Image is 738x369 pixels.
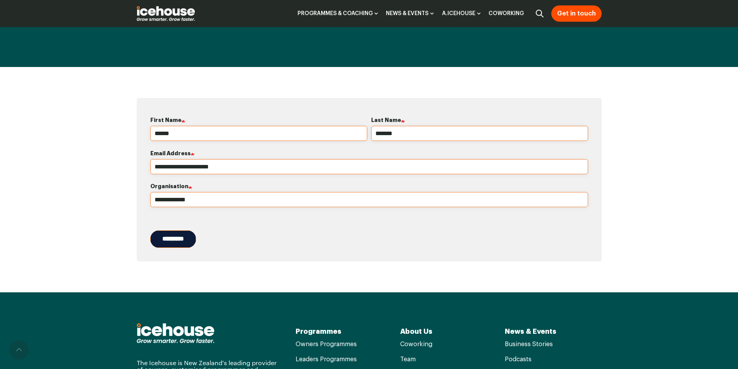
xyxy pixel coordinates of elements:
a: About Us [400,328,432,335]
a: Team [400,355,497,364]
img: Icehouse Logo - White By-Line [137,6,195,21]
a: Programmes [296,328,341,335]
div: Search box [532,6,547,21]
a: Coworking [400,340,497,349]
a: Business Stories [505,340,602,349]
span: Email Address [150,151,191,156]
a: Podcasts [505,355,602,364]
a: Leaders Programmes [296,355,392,364]
a: Go to the main page [137,6,195,21]
a: Owners Programmes [296,340,392,349]
a: News & Events [505,328,556,335]
span: Last Name [371,117,401,123]
span: First Name [150,117,181,123]
img: Icehouse Logo - White By-Line [137,323,214,343]
span: Organisation [150,184,188,189]
a: Get in touch [551,5,602,22]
